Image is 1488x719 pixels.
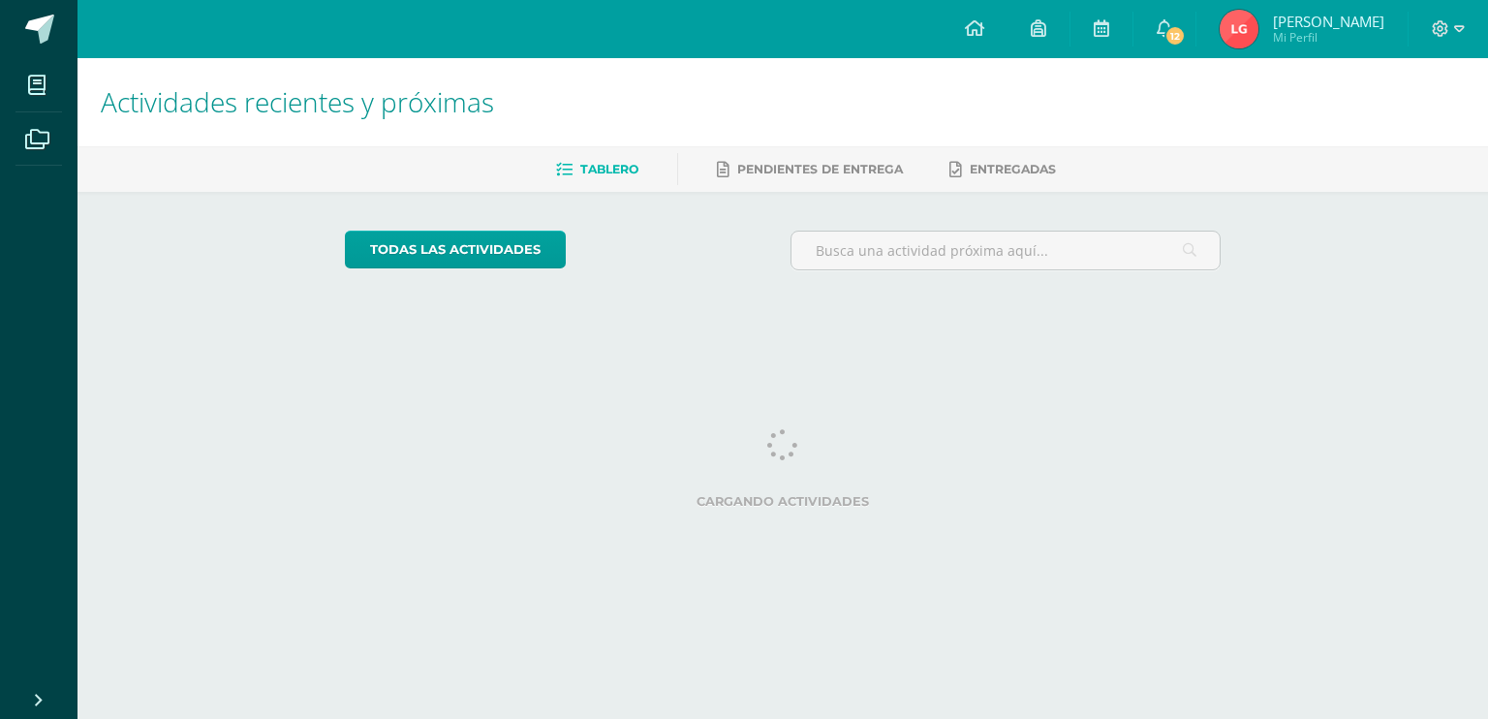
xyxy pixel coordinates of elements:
span: Actividades recientes y próximas [101,83,494,120]
span: Tablero [580,162,638,176]
span: [PERSON_NAME] [1273,12,1384,31]
a: Pendientes de entrega [717,154,903,185]
span: Mi Perfil [1273,29,1384,46]
input: Busca una actividad próxima aquí... [791,232,1221,269]
span: 12 [1164,25,1186,47]
a: todas las Actividades [345,231,566,268]
label: Cargando actividades [345,494,1222,509]
span: Pendientes de entrega [737,162,903,176]
a: Entregadas [949,154,1056,185]
a: Tablero [556,154,638,185]
span: Entregadas [970,162,1056,176]
img: 68f22fc691a25975abbfbeab9e04d97e.png [1220,10,1258,48]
